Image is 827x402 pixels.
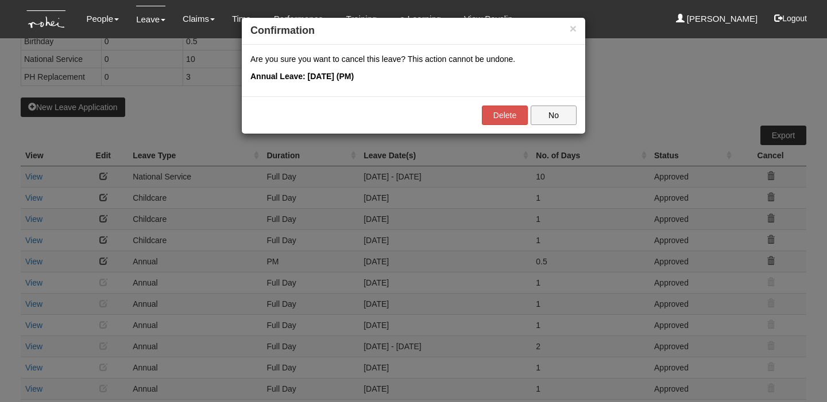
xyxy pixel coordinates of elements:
[531,106,577,125] button: No
[250,72,354,81] strong: Annual Leave: [DATE] (PM)
[570,22,577,34] button: ×
[482,106,528,125] a: Delete
[250,24,577,38] h4: Confirmation
[250,53,577,65] p: Are you sure you want to cancel this leave? This action cannot be undone.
